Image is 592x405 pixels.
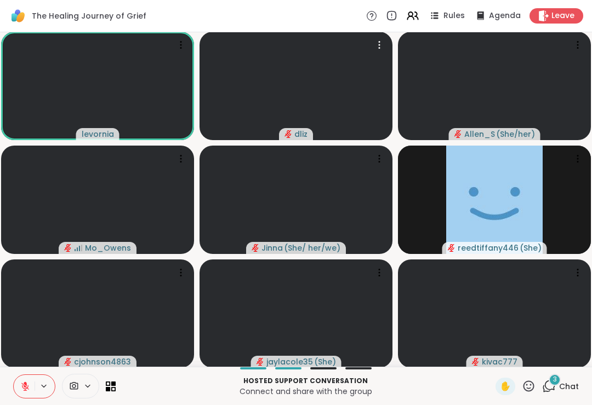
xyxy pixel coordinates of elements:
[257,358,264,366] span: audio-muted
[496,129,535,140] span: ( She/her )
[446,146,543,254] img: reedtiffany446
[482,356,517,367] span: kivac777
[82,129,114,140] span: levornia
[551,10,574,21] span: Leave
[284,242,340,253] span: ( She/ her/we )
[284,130,292,138] span: audio-muted
[559,381,579,392] span: Chat
[266,356,313,367] span: jaylacole35
[489,10,521,21] span: Agenda
[443,10,465,21] span: Rules
[64,244,72,252] span: audio-muted
[500,380,511,393] span: ✋
[261,242,283,253] span: Jinna
[252,244,259,252] span: audio-muted
[520,242,542,253] span: ( She )
[464,129,495,140] span: Allen_S
[294,129,308,140] span: dliz
[122,376,489,386] p: Hosted support conversation
[454,130,462,138] span: audio-muted
[85,242,131,253] span: Mo_Owens
[472,358,480,366] span: audio-muted
[9,7,27,25] img: ShareWell Logomark
[122,386,489,397] p: Connect and share with the group
[32,10,146,21] span: The Healing Journey of Grief
[458,242,519,253] span: reedtiffany446
[64,358,72,366] span: audio-muted
[553,375,557,384] span: 3
[448,244,456,252] span: audio-muted
[74,356,131,367] span: cjohnson4863
[314,356,336,367] span: ( She )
